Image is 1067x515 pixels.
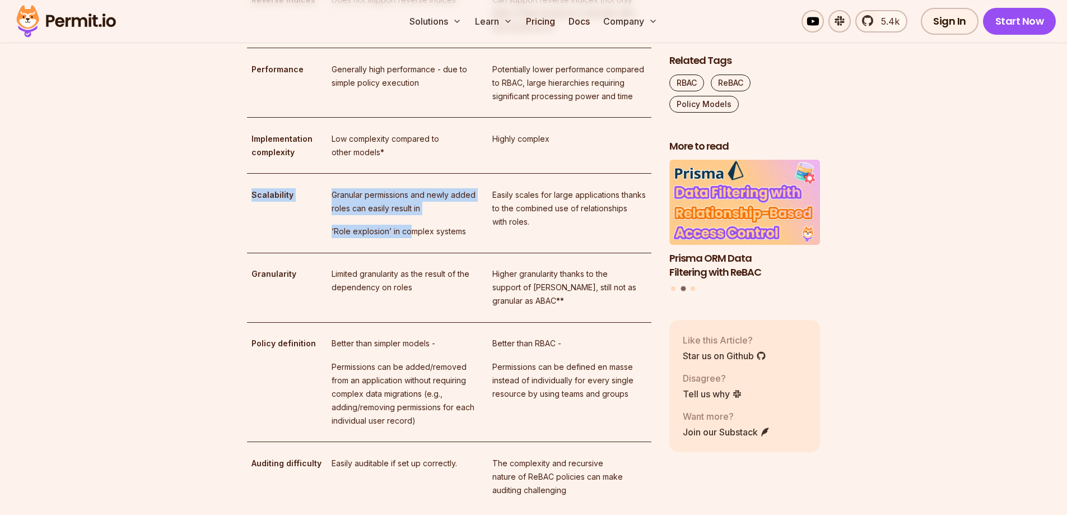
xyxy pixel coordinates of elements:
[251,338,316,348] strong: Policy definition
[332,337,483,350] p: Better than simpler models -
[683,333,766,347] p: Like this Article?
[492,132,646,146] p: Highly complex
[669,160,821,245] img: Prisma ORM Data Filtering with ReBAC
[251,64,304,74] strong: Performance
[921,8,979,35] a: Sign In
[683,387,742,401] a: Tell us why
[683,410,770,423] p: Want more?
[564,10,594,33] a: Docs
[669,140,821,154] h2: More to read
[681,286,686,291] button: Go to slide 2
[669,160,821,293] div: Posts
[983,8,1056,35] a: Start Now
[683,372,742,385] p: Disagree?
[492,337,646,350] p: Better than RBAC -
[669,160,821,280] li: 2 of 3
[683,349,766,363] a: Star us on Github
[332,360,483,428] p: Permissions can be added/removed from an application without requiring complex data migrations (e...
[332,457,483,470] p: Easily auditable if set up correctly.
[683,425,770,439] a: Join our Substack
[492,188,646,229] p: Easily scales for large applications thanks to the combined use of relationships with roles.
[332,188,483,215] p: Granular permissions and newly added roles can easily result in
[711,75,751,91] a: ReBAC
[669,252,821,280] h3: Prisma ORM Data Filtering with ReBAC
[599,10,662,33] button: Company
[251,190,293,199] strong: Scalability
[669,54,821,68] h2: Related Tags
[332,63,483,90] p: Generally high performance - due to simple policy execution
[470,10,517,33] button: Learn
[332,225,483,238] p: ‘Role explosion’ in complex systems
[332,267,483,294] p: Limited granularity as the result of the dependency on roles
[855,10,907,33] a: 5.4k
[251,269,296,279] strong: Granularity
[332,132,483,159] p: Low complexity compared to other models
[405,10,466,33] button: Solutions
[492,267,646,308] p: Higher granularity thanks to the support of [PERSON_NAME], still not as granular as ABAC
[521,10,560,33] a: Pricing
[492,360,646,401] p: Permissions can be defined en masse instead of individually for every single resource by using te...
[874,15,900,28] span: 5.4k
[691,287,695,291] button: Go to slide 3
[251,134,313,157] strong: Implementation complexity
[492,457,646,497] p: The complexity and recursive nature of ReBAC policies can make auditing challenging
[671,287,675,291] button: Go to slide 1
[669,160,821,280] a: Prisma ORM Data Filtering with ReBACPrisma ORM Data Filtering with ReBAC
[11,2,121,40] img: Permit logo
[251,458,322,468] strong: Auditing difficulty
[669,96,739,113] a: Policy Models
[492,63,646,103] p: Potentially lower performance compared to RBAC, large hierarchies requiring significant processin...
[669,75,704,91] a: RBAC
